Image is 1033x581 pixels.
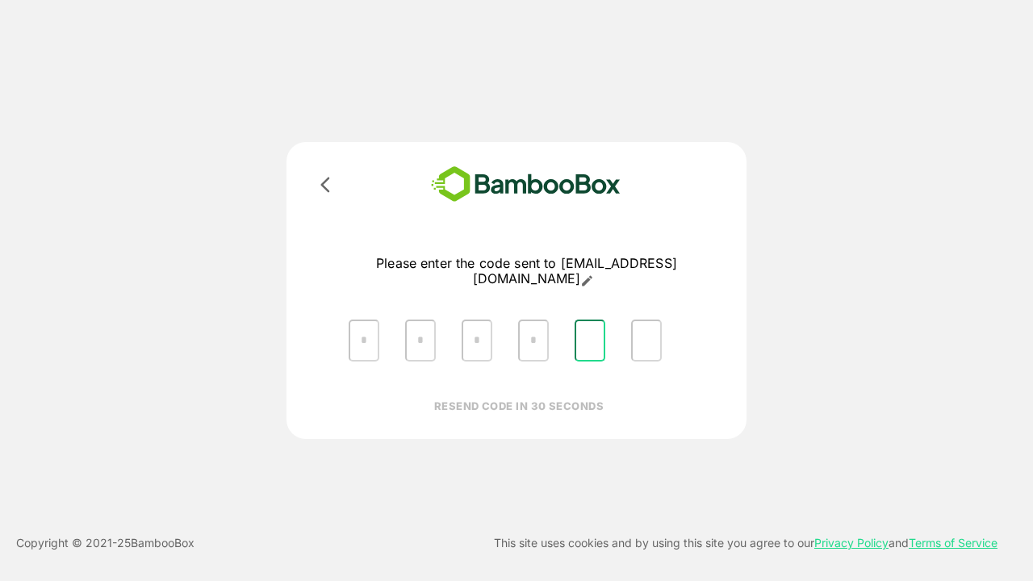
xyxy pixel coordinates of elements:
a: Privacy Policy [814,536,889,550]
input: Please enter OTP character 6 [631,320,662,362]
p: Please enter the code sent to [EMAIL_ADDRESS][DOMAIN_NAME] [336,256,717,287]
input: Please enter OTP character 2 [405,320,436,362]
input: Please enter OTP character 3 [462,320,492,362]
p: Copyright © 2021- 25 BambooBox [16,533,194,553]
input: Please enter OTP character 5 [575,320,605,362]
input: Please enter OTP character 4 [518,320,549,362]
img: bamboobox [408,161,644,207]
p: This site uses cookies and by using this site you agree to our and [494,533,997,553]
input: Please enter OTP character 1 [349,320,379,362]
a: Terms of Service [909,536,997,550]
